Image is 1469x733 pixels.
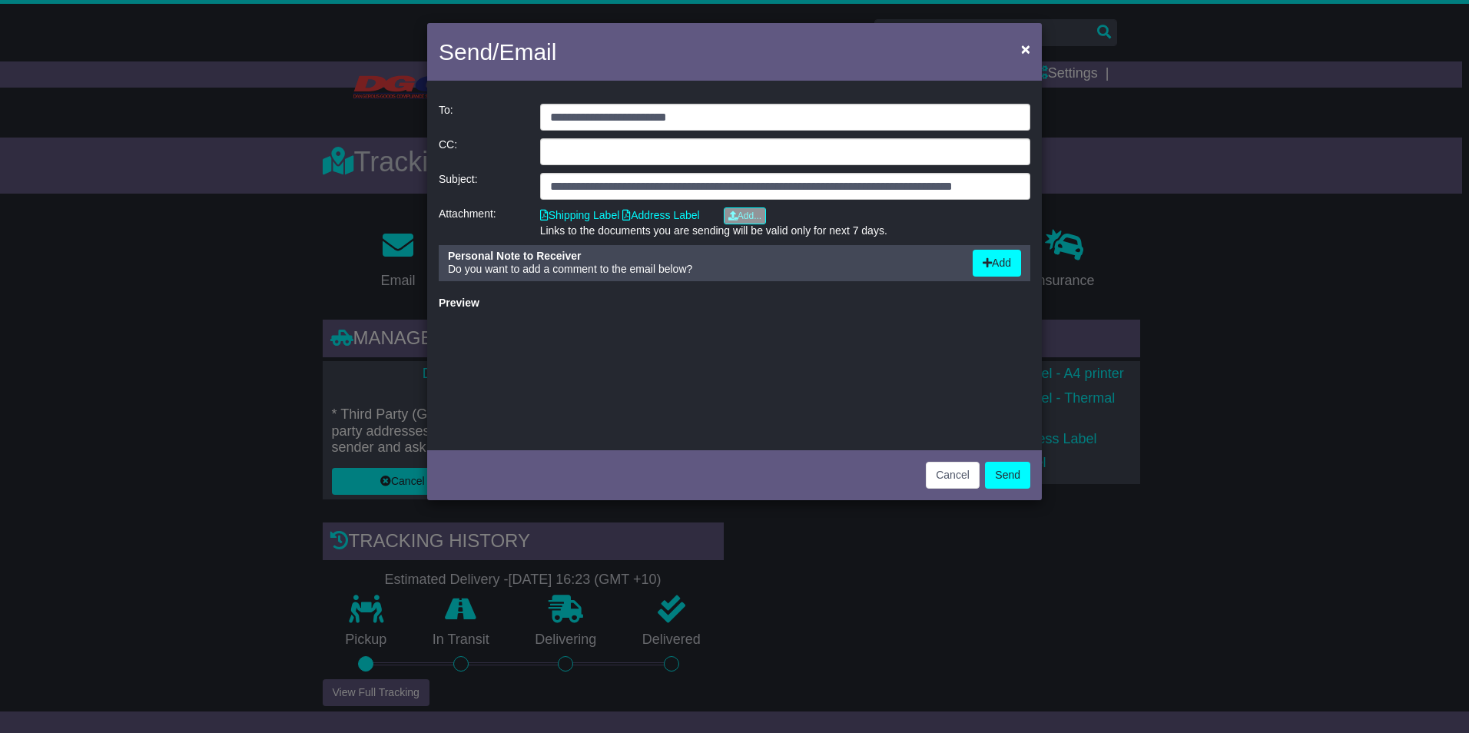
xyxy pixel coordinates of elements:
[540,224,1030,237] div: Links to the documents you are sending will be valid only for next 7 days.
[540,209,620,221] a: Shipping Label
[926,462,980,489] button: Cancel
[724,207,766,224] a: Add...
[431,138,532,165] div: CC:
[439,35,556,69] h4: Send/Email
[431,173,532,200] div: Subject:
[622,209,700,221] a: Address Label
[1021,40,1030,58] span: ×
[439,297,1030,310] div: Preview
[440,250,965,277] div: Do you want to add a comment to the email below?
[448,250,957,263] div: Personal Note to Receiver
[985,462,1030,489] button: Send
[1013,33,1038,65] button: Close
[431,207,532,237] div: Attachment:
[973,250,1021,277] button: Add
[431,104,532,131] div: To:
